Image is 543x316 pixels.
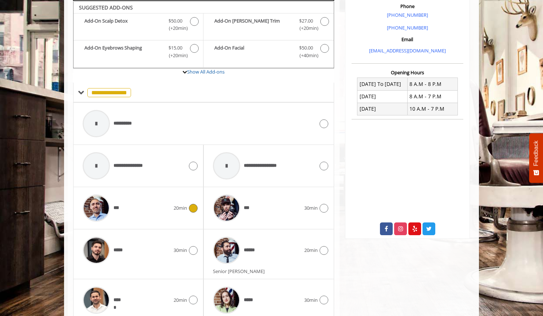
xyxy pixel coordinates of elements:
b: Add-On Eyebrows Shaping [84,44,161,59]
b: Add-On [PERSON_NAME] Trim [214,17,292,32]
td: [DATE] To [DATE] [357,78,408,90]
div: The Made Man Haircut Add-onS [73,1,334,68]
span: 20min [304,246,318,254]
span: Feedback [533,141,539,166]
span: $50.00 [169,17,182,25]
span: 30min [304,296,318,304]
a: [EMAIL_ADDRESS][DOMAIN_NAME] [369,47,446,54]
span: 30min [304,204,318,212]
span: Senior [PERSON_NAME] [213,268,268,274]
h3: Phone [353,4,461,9]
span: 30min [174,246,187,254]
label: Add-On Facial [207,44,330,61]
span: (+20min ) [295,24,317,32]
td: [DATE] [357,103,408,115]
label: Add-On Beard Trim [207,17,330,34]
a: [PHONE_NUMBER] [387,12,428,18]
span: (+20min ) [165,52,186,59]
td: [DATE] [357,90,408,103]
span: (+20min ) [165,24,186,32]
td: 8 A.M - 7 P.M [407,90,457,103]
a: Show All Add-ons [187,68,225,75]
span: 20min [174,204,187,212]
td: 10 A.M - 7 P.M [407,103,457,115]
span: (+40min ) [295,52,317,59]
button: Feedback - Show survey [529,133,543,183]
span: 20min [174,296,187,304]
b: Add-On Facial [214,44,292,59]
span: $15.00 [169,44,182,52]
span: $50.00 [299,44,313,52]
label: Add-On Scalp Detox [77,17,199,34]
td: 8 A.M - 8 P.M [407,78,457,90]
a: [PHONE_NUMBER] [387,24,428,31]
h3: Email [353,37,461,42]
h3: Opening Hours [352,70,463,75]
label: Add-On Eyebrows Shaping [77,44,199,61]
b: SUGGESTED ADD-ONS [79,4,133,11]
b: Add-On Scalp Detox [84,17,161,32]
span: $27.00 [299,17,313,25]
